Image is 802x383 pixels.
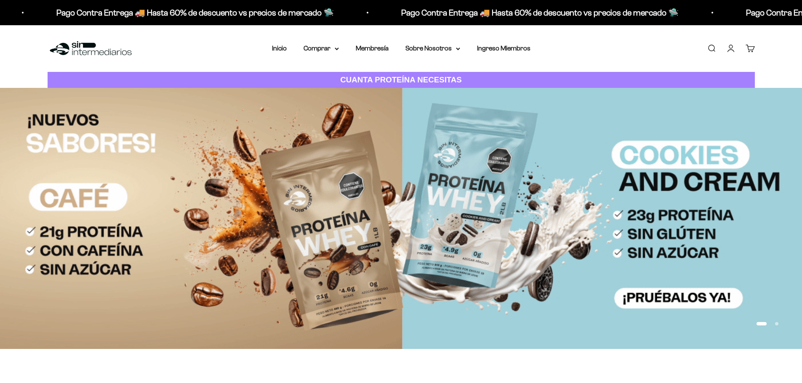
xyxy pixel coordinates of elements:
[356,45,389,52] a: Membresía
[477,45,530,52] a: Ingreso Miembros
[340,75,462,84] strong: CUANTA PROTEÍNA NECESITAS
[48,72,755,88] a: CUANTA PROTEÍNA NECESITAS
[405,43,460,54] summary: Sobre Nosotros
[401,6,679,19] p: Pago Contra Entrega 🚚 Hasta 60% de descuento vs precios de mercado 🛸
[272,45,287,52] a: Inicio
[56,6,334,19] p: Pago Contra Entrega 🚚 Hasta 60% de descuento vs precios de mercado 🛸
[304,43,339,54] summary: Comprar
